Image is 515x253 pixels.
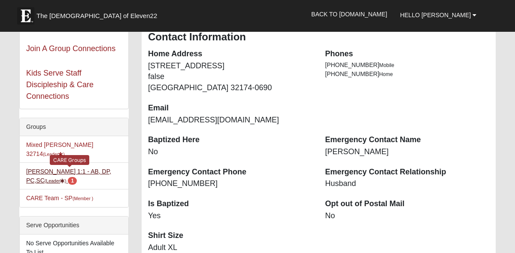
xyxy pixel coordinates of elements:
[148,230,312,241] dt: Shirt Size
[305,3,394,25] a: Back to [DOMAIN_NAME]
[45,178,67,183] small: (Leader )
[26,141,93,157] a: Mixed [PERSON_NAME] 32714(Leader)
[325,146,490,158] dd: [PERSON_NAME]
[20,118,128,136] div: Groups
[325,70,490,79] li: [PHONE_NUMBER]
[325,167,490,178] dt: Emergency Contact Relationship
[325,210,490,222] dd: No
[148,146,312,158] dd: No
[400,12,471,18] span: Hello [PERSON_NAME]
[43,152,65,157] small: (Leader )
[50,155,89,165] div: CARE Groups
[148,210,312,222] dd: Yes
[325,134,490,146] dt: Emergency Contact Name
[148,61,312,94] dd: [STREET_ADDRESS] false [GEOGRAPHIC_DATA] 32174-0690
[148,103,312,114] dt: Email
[325,49,490,60] dt: Phones
[148,198,312,210] dt: Is Baptized
[394,4,483,26] a: Hello [PERSON_NAME]
[17,7,34,24] img: Eleven22 logo
[148,178,312,189] dd: [PHONE_NUMBER]
[148,167,312,178] dt: Emergency Contact Phone
[26,195,93,201] a: CARE Team - SP(Member )
[26,168,111,184] a: [PERSON_NAME] 1:1 - AB, DP, PC,SC(Leader) 1
[325,61,490,70] li: [PHONE_NUMBER]
[379,71,393,77] span: Home
[73,196,93,201] small: (Member )
[26,44,115,53] a: Join A Group Connections
[13,3,185,24] a: The [DEMOGRAPHIC_DATA] of Eleven22
[68,177,77,185] span: number of pending members
[325,198,490,210] dt: Opt out of Postal Mail
[148,134,312,146] dt: Baptized Here
[379,62,394,68] span: Mobile
[20,216,128,235] div: Serve Opportunities
[26,69,94,101] a: Kids Serve Staff Discipleship & Care Connections
[325,178,490,189] dd: Husband
[148,115,312,126] dd: [EMAIL_ADDRESS][DOMAIN_NAME]
[148,31,489,43] h3: Contact Information
[36,12,157,20] span: The [DEMOGRAPHIC_DATA] of Eleven22
[148,49,312,60] dt: Home Address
